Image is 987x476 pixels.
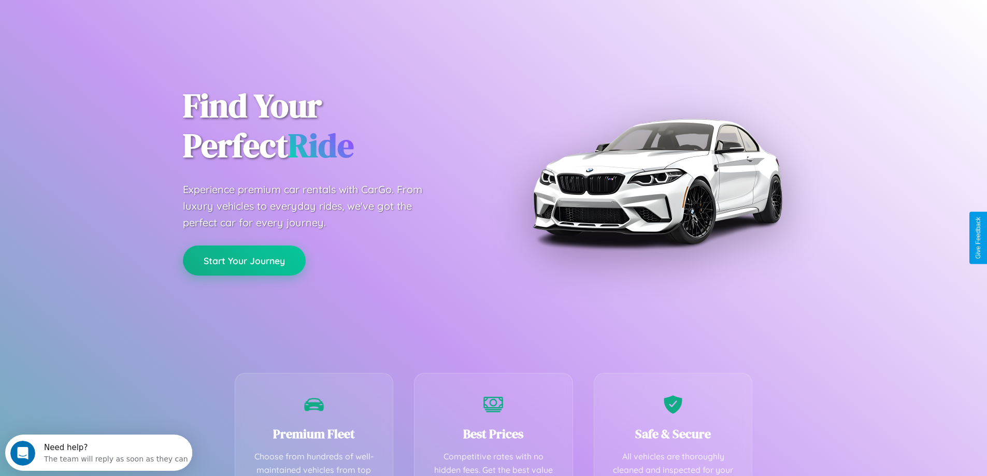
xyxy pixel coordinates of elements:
div: Need help? [39,9,183,17]
h3: Premium Fleet [251,425,378,442]
h3: Best Prices [430,425,557,442]
div: Give Feedback [975,217,982,259]
div: The team will reply as soon as they can [39,17,183,28]
span: Ride [288,123,354,168]
h3: Safe & Secure [610,425,737,442]
iframe: Intercom live chat discovery launcher [5,435,192,471]
h1: Find Your Perfect [183,86,478,166]
iframe: Intercom live chat [10,441,35,466]
button: Start Your Journey [183,246,306,276]
div: Open Intercom Messenger [4,4,193,33]
p: Experience premium car rentals with CarGo. From luxury vehicles to everyday rides, we've got the ... [183,181,442,231]
img: Premium BMW car rental vehicle [527,52,786,311]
